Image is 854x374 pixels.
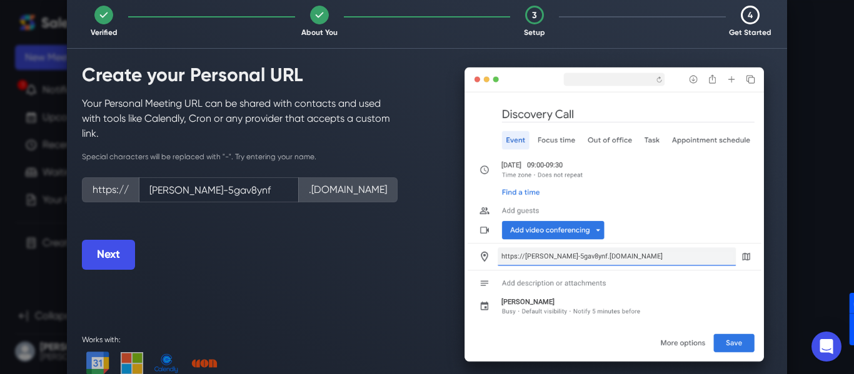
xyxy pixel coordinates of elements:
div: Open Intercom Messenger [811,332,841,362]
p: Verified [91,27,118,38]
p: https:// [PERSON_NAME]-5gav8ynf .[DOMAIN_NAME] [501,252,733,262]
h2: Create your Personal URL [82,64,398,86]
div: https:// [82,177,139,202]
p: Special characters will be replaced with "-". Try entering your name. [82,151,398,162]
p: Setup [524,27,545,38]
div: .[DOMAIN_NAME] [298,177,398,202]
p: [PERSON_NAME] [501,297,700,308]
p: About You [301,27,338,38]
p: [DATE] 09:00 - 09:30 [501,160,743,171]
input: your-name [139,177,299,202]
p: Works with: [82,334,221,345]
p: Your Personal Meeting URL can be shared with contacts and used with tools like Calendly, Cron or ... [82,96,398,141]
button: Next [82,240,135,270]
p: 4 [748,9,753,22]
p: 3 [532,9,537,22]
p: Get Started [729,27,771,38]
